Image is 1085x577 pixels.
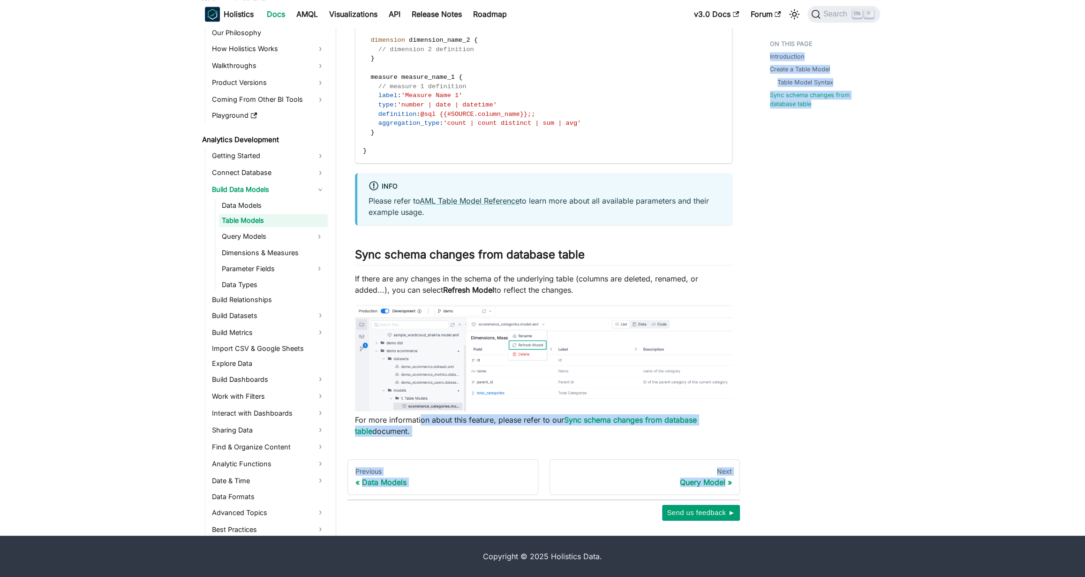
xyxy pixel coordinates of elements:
a: Forum [745,7,786,22]
span: label [378,92,398,99]
h2: Sync schema changes from database table [355,248,732,266]
a: Table Model Syntax [777,78,833,87]
div: Copyright © 2025 Holistics Data. [244,551,841,562]
strong: Refresh Model [443,285,494,295]
span: dimension [370,37,405,44]
span: dimension_name_2 [409,37,470,44]
button: Search (Ctrl+K) [807,6,880,23]
div: Data Models [355,478,530,487]
img: Holistics [205,7,220,22]
span: { [459,74,462,81]
a: Coming From Other BI Tools [209,92,328,107]
b: Holistics [224,8,254,20]
a: Playground [209,109,328,122]
span: measure [370,74,397,81]
a: AML Table Model Reference [420,196,520,205]
span: } [370,129,374,136]
a: Best Practices [209,522,328,537]
a: Interact with Dashboards [209,405,328,420]
a: HolisticsHolistics [205,7,254,22]
a: Build Relationships [209,293,328,306]
p: If there are any changes in the schema of the underlying table (columns are deleted, renamed, or ... [355,273,732,296]
a: Visualizations [324,7,383,22]
a: How Holistics Works [209,41,328,56]
button: Switch between dark and light mode (currently light mode) [787,7,802,22]
div: Query Model [558,478,732,487]
p: Please refer to to learn more about all available parameters and their example usage. [369,195,721,218]
a: Explore Data [209,357,328,370]
a: Analytic Functions [209,456,328,471]
a: PreviousData Models [347,459,538,495]
p: For more information about this feature, please refer to our document. [355,414,732,437]
a: Create a Table Model [770,65,830,74]
nav: Docs pages [347,459,740,495]
a: Sharing Data [209,422,328,437]
span: // dimension 2 definition [378,46,474,53]
a: Docs [261,7,291,22]
a: Build Data Models [209,182,328,197]
a: Build Metrics [209,325,328,340]
a: Introduction [770,52,805,61]
a: Work with Filters [209,388,328,403]
a: Walkthroughs [209,58,328,73]
a: Dimensions & Measures [219,246,328,259]
a: Roadmap [467,7,512,22]
a: Table Models [219,214,328,227]
a: Sync schema changes from database table [770,91,874,108]
a: Advanced Topics [209,505,328,520]
span: @sql {{#SOURCE.column_name}};; [420,111,535,118]
kbd: K [864,9,874,18]
a: Our Philosophy [209,26,328,39]
span: measure_name_1 [401,74,455,81]
span: { [474,37,478,44]
button: Send us feedback ► [662,505,740,521]
div: info [369,181,721,193]
a: Getting Started [209,148,328,163]
button: Expand sidebar category 'Query Models' [311,229,328,244]
span: Send us feedback ► [667,507,735,519]
a: Find & Organize Content [209,439,328,454]
a: NextQuery Model [550,459,740,495]
a: Release Notes [406,7,467,22]
span: : [397,92,401,99]
span: : [393,101,397,108]
span: 'number | date | datetime' [397,101,497,108]
span: Search [821,10,853,18]
button: Expand sidebar category 'Parameter Fields' [311,261,328,276]
a: Connect Database [209,165,328,180]
span: 'Measure Name 1' [401,92,463,99]
a: Build Datasets [209,308,328,323]
a: Data Types [219,278,328,291]
span: definition [378,111,417,118]
a: Data Formats [209,490,328,503]
span: 'count | count distinct | sum | avg' [443,120,581,127]
span: } [363,147,367,154]
a: Analytics Development [199,133,328,146]
div: Next [558,467,732,476]
span: type [378,101,394,108]
span: aggregation_type [378,120,440,127]
a: Query Models [219,229,311,244]
a: Data Models [219,199,328,212]
a: v3.0 Docs [688,7,745,22]
a: Build Dashboards [209,372,328,387]
a: Parameter Fields [219,261,311,276]
a: Date & Time [209,473,328,488]
a: Import CSV & Google Sheets [209,342,328,355]
span: // measure 1 definition [378,83,467,90]
a: API [383,7,406,22]
span: } [370,55,374,62]
a: AMQL [291,7,324,22]
span: : [439,120,443,127]
span: : [416,111,420,118]
a: Product Versions [209,75,328,90]
div: Previous [355,467,530,476]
